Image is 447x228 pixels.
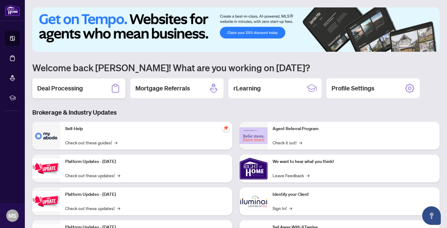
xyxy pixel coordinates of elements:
[411,46,413,48] button: 2
[117,172,120,179] span: →
[399,46,409,48] button: 1
[65,205,120,212] a: Check out these updates!→
[299,139,302,146] span: →
[273,158,435,165] p: We want to hear what you think!
[240,155,268,182] img: We want to hear what you think!
[5,5,20,16] img: logo
[273,191,435,198] p: Identify your Client
[8,211,16,220] span: MS
[421,46,423,48] button: 4
[306,172,309,179] span: →
[65,158,227,165] p: Platform Updates - [DATE]
[233,84,261,93] h2: rLearning
[289,205,292,212] span: →
[37,84,83,93] h2: Deal Processing
[65,172,120,179] a: Check out these updates!→
[65,125,227,132] p: Self-Help
[32,108,440,117] h3: Brokerage & Industry Updates
[65,191,227,198] p: Platform Updates - [DATE]
[273,139,302,146] a: Check it out!→
[416,46,418,48] button: 3
[332,84,374,93] h2: Profile Settings
[222,124,230,132] span: pushpin
[240,127,268,144] img: Agent Referral Program
[32,7,440,52] img: Slide 0
[422,206,441,225] button: Open asap
[32,191,60,211] img: Platform Updates - July 8, 2025
[65,139,117,146] a: Check out these guides!→
[135,84,190,93] h2: Mortgage Referrals
[273,125,435,132] p: Agent Referral Program
[32,62,440,73] h1: Welcome back [PERSON_NAME]! What are you working on [DATE]?
[114,139,117,146] span: →
[426,46,428,48] button: 5
[273,172,309,179] a: Leave Feedback→
[240,187,268,215] img: Identify your Client
[431,46,433,48] button: 6
[117,205,120,212] span: →
[273,205,292,212] a: Sign In!→
[32,159,60,178] img: Platform Updates - July 21, 2025
[32,122,60,150] img: Self-Help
